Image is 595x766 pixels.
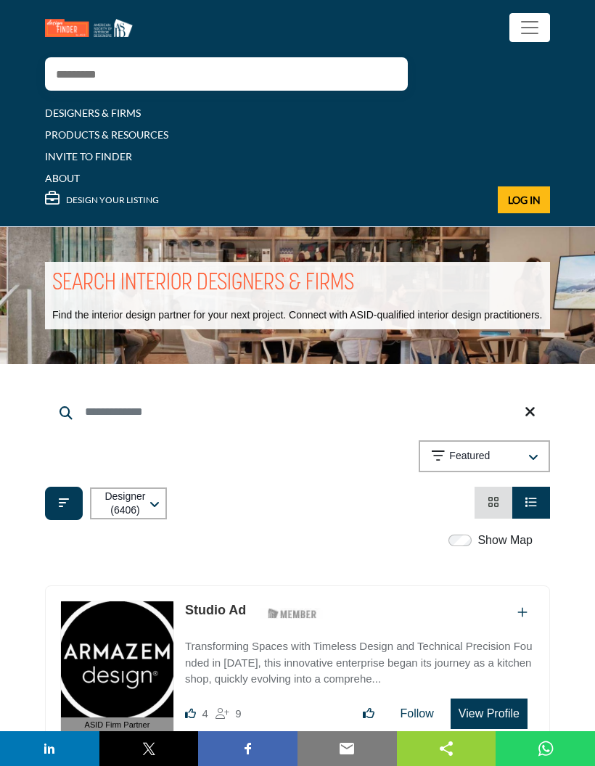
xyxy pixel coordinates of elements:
a: Add To List [517,606,528,619]
button: Toggle navigation [509,13,550,42]
button: View Profile [451,699,528,729]
button: Follow [391,699,443,728]
p: Designer (6406) [103,490,147,518]
a: Studio Ad [185,603,246,617]
h1: SEARCH INTERIOR DESIGNERS & FIRMS [52,269,354,300]
a: DESIGNERS & FIRMS [45,107,141,119]
span: 4 [202,707,208,720]
img: facebook sharing button [239,740,257,757]
div: Followers [216,705,242,722]
img: whatsapp sharing button [537,740,554,757]
img: twitter sharing button [140,740,157,757]
a: INVITE TO FINDER [45,150,132,162]
img: linkedin sharing button [41,740,58,757]
a: View Card [488,496,499,508]
div: DESIGN YOUR LISTING [45,191,159,209]
a: ABOUT [45,172,80,184]
h5: DESIGN YOUR LISTING [66,194,159,206]
li: List View [512,487,550,519]
button: Filter categories [45,487,83,520]
p: Transforming Spaces with Timeless Design and Technical Precision Founded in [DATE], this innovati... [185,638,535,688]
a: View List [525,496,537,508]
p: Studio Ad [185,601,246,620]
button: Featured [419,440,550,472]
p: Featured [449,449,490,464]
button: Like listing [353,699,384,728]
span: ASID Firm Partner [85,719,150,731]
a: ASID Firm Partner [61,601,173,733]
button: Designer (6406) [90,487,167,519]
img: email sharing button [338,740,356,757]
input: Search [45,57,379,91]
a: Transforming Spaces with Timeless Design and Technical Precision Founded in [DATE], this innovati... [185,630,535,688]
input: Search Keyword [45,395,550,429]
span: Log In [508,194,541,206]
img: Site Logo [45,19,140,37]
li: Card View [475,487,512,519]
label: Show Map [477,532,533,549]
img: sharethis sharing button [438,740,455,757]
p: Find the interior design partner for your next project. Connect with ASID-qualified interior desi... [52,308,542,323]
button: Log In [498,186,550,213]
img: Studio Ad [61,601,173,717]
img: ASID Members Badge Icon [260,604,325,622]
i: Likes [185,708,196,719]
span: 9 [235,707,241,720]
a: PRODUCTS & RESOURCES [45,128,168,141]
